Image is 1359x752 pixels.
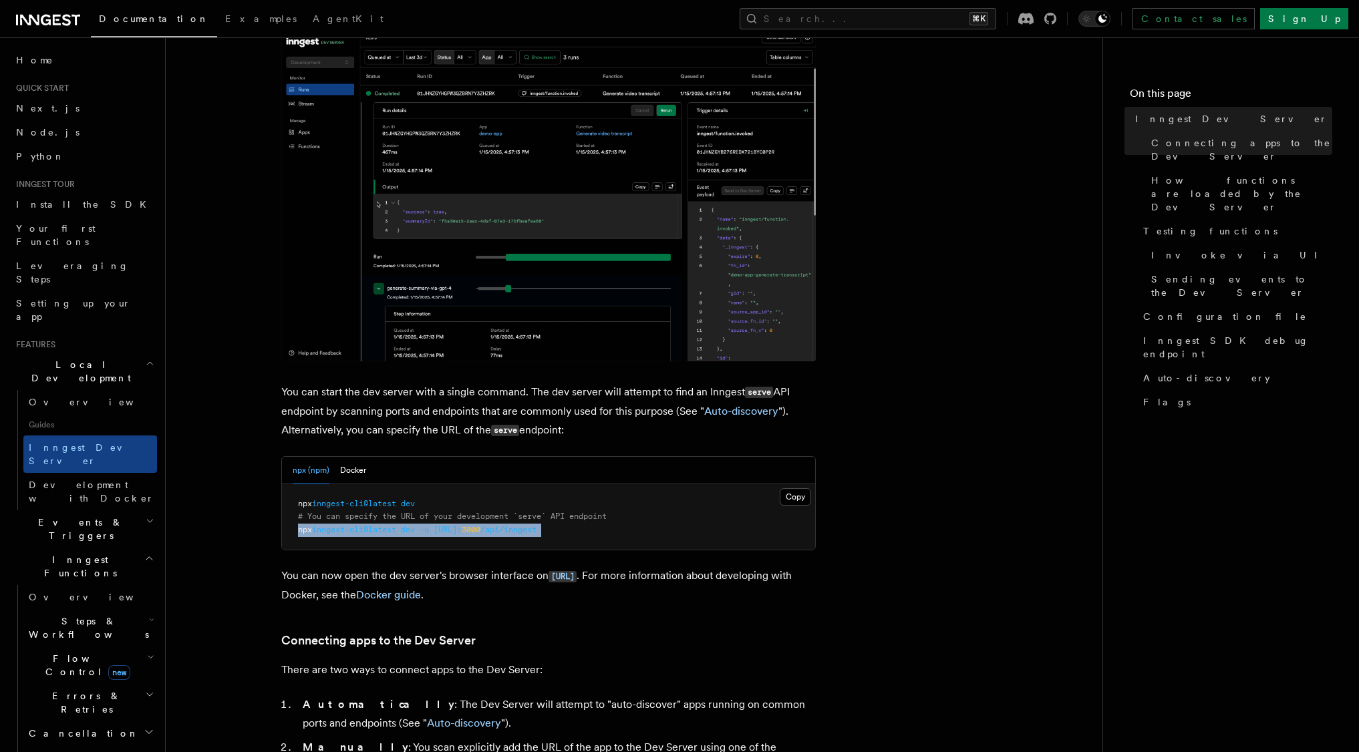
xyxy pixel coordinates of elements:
[16,127,80,138] span: Node.js
[11,339,55,350] span: Features
[356,588,421,601] a: Docker guide
[23,609,157,646] button: Steps & Workflows
[298,512,607,521] span: # You can specify the URL of your development `serve` API endpoint
[1130,85,1332,107] h4: On this page
[11,358,146,385] span: Local Development
[11,291,157,329] a: Setting up your app
[16,199,154,210] span: Install the SDK
[303,698,454,711] strong: Automatically
[491,425,519,436] code: serve
[11,553,144,580] span: Inngest Functions
[11,216,157,254] a: Your first Functions
[11,510,157,548] button: Events & Triggers
[23,390,157,414] a: Overview
[11,390,157,510] div: Local Development
[1151,272,1332,299] span: Sending events to the Dev Server
[1146,243,1332,267] a: Invoke via UI
[281,383,816,440] p: You can start the dev server with a single command. The dev server will attempt to find an Innges...
[16,151,65,162] span: Python
[1138,390,1332,414] a: Flags
[29,442,143,466] span: Inngest Dev Server
[313,13,384,24] span: AgentKit
[16,223,96,247] span: Your first Functions
[1138,219,1332,243] a: Testing functions
[434,525,462,534] span: [URL]:
[11,179,75,190] span: Inngest tour
[11,254,157,291] a: Leveraging Steps
[11,96,157,120] a: Next.js
[16,298,131,322] span: Setting up your app
[11,48,157,72] a: Home
[1146,267,1332,305] a: Sending events to the Dev Server
[1143,310,1307,323] span: Configuration file
[1146,168,1332,219] a: How functions are loaded by the Dev Server
[11,516,146,542] span: Events & Triggers
[1143,395,1191,409] span: Flags
[1135,112,1328,126] span: Inngest Dev Server
[704,405,778,417] a: Auto-discovery
[16,53,53,67] span: Home
[1130,107,1332,131] a: Inngest Dev Server
[740,8,996,29] button: Search...⌘K
[780,488,811,506] button: Copy
[1151,174,1332,214] span: How functions are loaded by the Dev Server
[11,120,157,144] a: Node.js
[91,4,217,37] a: Documentation
[11,144,157,168] a: Python
[11,192,157,216] a: Install the SDK
[1132,8,1255,29] a: Contact sales
[281,566,816,604] p: You can now open the dev server's browser interface on . For more information about developing wi...
[23,684,157,721] button: Errors & Retries
[23,414,157,435] span: Guides
[11,548,157,585] button: Inngest Functions
[29,480,154,504] span: Development with Docker
[549,569,577,582] a: [URL]
[1151,248,1329,262] span: Invoke via UI
[23,435,157,473] a: Inngest Dev Server
[1138,366,1332,390] a: Auto-discovery
[29,397,166,407] span: Overview
[1138,329,1332,366] a: Inngest SDK debug endpoint
[480,525,537,534] span: /api/inngest
[312,499,396,508] span: inngest-cli@latest
[11,83,69,93] span: Quick start
[401,499,415,508] span: dev
[1151,136,1332,163] span: Connecting apps to the Dev Server
[1138,305,1332,329] a: Configuration file
[23,721,157,745] button: Cancellation
[281,631,476,650] a: Connecting apps to the Dev Server
[298,525,312,534] span: npx
[298,499,312,508] span: npx
[299,695,816,733] li: : The Dev Server will attempt to "auto-discover" apps running on common ports and endpoints (See ...
[1143,334,1332,361] span: Inngest SDK debug endpoint
[340,457,366,484] button: Docker
[1078,11,1110,27] button: Toggle dark mode
[108,665,130,680] span: new
[1143,224,1277,238] span: Testing functions
[745,387,773,398] code: serve
[23,614,149,641] span: Steps & Workflows
[99,13,209,24] span: Documentation
[16,260,129,285] span: Leveraging Steps
[401,525,415,534] span: dev
[11,353,157,390] button: Local Development
[293,457,329,484] button: npx (npm)
[23,473,157,510] a: Development with Docker
[281,661,816,679] p: There are two ways to connect apps to the Dev Server:
[23,646,157,684] button: Flow Controlnew
[1260,8,1348,29] a: Sign Up
[1146,131,1332,168] a: Connecting apps to the Dev Server
[23,689,145,716] span: Errors & Retries
[23,652,147,679] span: Flow Control
[305,4,392,36] a: AgentKit
[969,12,988,25] kbd: ⌘K
[16,103,80,114] span: Next.js
[29,592,166,602] span: Overview
[23,727,139,740] span: Cancellation
[312,525,396,534] span: inngest-cli@latest
[225,13,297,24] span: Examples
[427,717,501,729] a: Auto-discovery
[420,525,429,534] span: -u
[23,585,157,609] a: Overview
[217,4,305,36] a: Examples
